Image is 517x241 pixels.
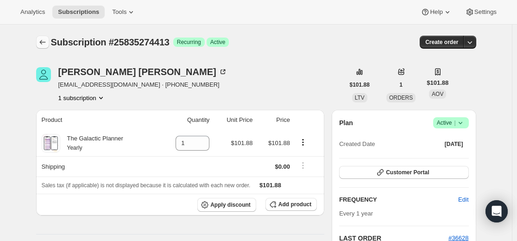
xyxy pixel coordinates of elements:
[437,118,465,127] span: Active
[256,110,293,130] th: Price
[159,110,213,130] th: Quantity
[386,169,429,176] span: Customer Portal
[265,198,317,211] button: Add product
[439,138,469,151] button: [DATE]
[339,118,353,127] h2: Plan
[432,91,443,97] span: AOV
[58,93,106,102] button: Product actions
[415,6,457,19] button: Help
[15,6,50,19] button: Analytics
[445,140,463,148] span: [DATE]
[474,8,497,16] span: Settings
[58,8,99,16] span: Subscriptions
[460,6,502,19] button: Settings
[355,95,365,101] span: LTV
[58,67,227,76] div: [PERSON_NAME] [PERSON_NAME]
[107,6,141,19] button: Tools
[339,210,373,217] span: Every 1 year
[210,201,251,209] span: Apply discount
[339,166,468,179] button: Customer Portal
[350,81,370,89] span: $101.88
[52,6,105,19] button: Subscriptions
[296,160,310,171] button: Shipping actions
[425,38,458,46] span: Create order
[42,182,251,189] span: Sales tax (if applicable) is not displayed because it is calculated with each new order.
[112,8,126,16] span: Tools
[177,38,201,46] span: Recurring
[231,140,253,146] span: $101.88
[210,38,226,46] span: Active
[485,200,508,222] div: Open Intercom Messenger
[67,145,82,151] small: Yearly
[36,67,51,82] span: Heather Sproule
[259,182,281,189] span: $101.88
[453,192,474,207] button: Edit
[60,134,123,152] div: The Galactic Planner
[36,156,159,177] th: Shipping
[339,140,375,149] span: Created Date
[36,36,49,49] button: Subscriptions
[458,195,468,204] span: Edit
[197,198,256,212] button: Apply discount
[427,78,448,88] span: $101.88
[389,95,413,101] span: ORDERS
[278,201,311,208] span: Add product
[339,195,458,204] h2: FREQUENCY
[212,110,255,130] th: Unit Price
[344,78,375,91] button: $101.88
[394,78,408,91] button: 1
[454,119,455,127] span: |
[399,81,403,89] span: 1
[268,140,290,146] span: $101.88
[51,37,170,47] span: Subscription #25835274413
[296,137,310,147] button: Product actions
[36,110,159,130] th: Product
[275,163,290,170] span: $0.00
[20,8,45,16] span: Analytics
[43,134,59,152] img: product img
[420,36,464,49] button: Create order
[58,80,227,89] span: [EMAIL_ADDRESS][DOMAIN_NAME] · [PHONE_NUMBER]
[430,8,442,16] span: Help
